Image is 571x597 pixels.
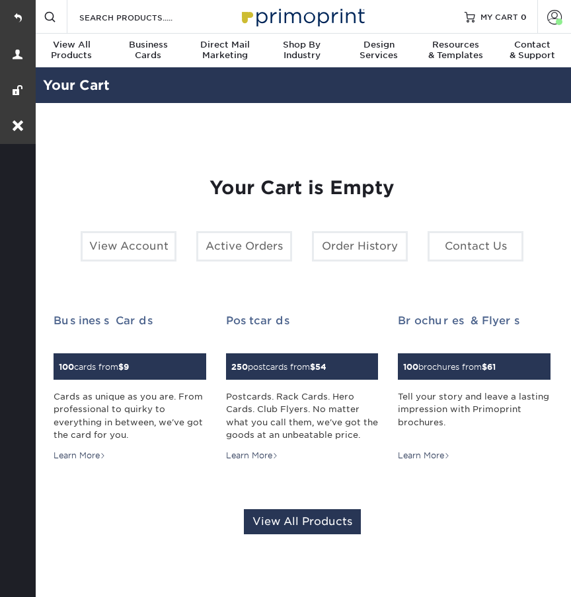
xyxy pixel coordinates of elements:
[78,9,207,25] input: SEARCH PRODUCTS.....
[110,34,186,69] a: BusinessCards
[244,509,361,534] a: View All Products
[187,40,264,61] div: Marketing
[110,40,186,61] div: Cards
[54,177,551,199] h1: Your Cart is Empty
[124,362,129,372] span: 9
[310,362,315,372] span: $
[81,231,176,262] a: View Account
[33,40,110,61] div: Products
[417,40,494,61] div: & Templates
[226,450,278,462] div: Learn More
[231,362,248,372] span: 250
[398,314,551,462] a: Brochures & Flyers 100brochures from$61 Tell your story and leave a lasting impression with Primo...
[54,314,206,462] a: Business Cards 100cards from$9 Cards as unique as you are. From professional to quirky to everyth...
[196,231,292,262] a: Active Orders
[59,362,74,372] span: 100
[417,40,494,50] span: Resources
[43,77,110,93] a: Your Cart
[226,390,379,440] div: Postcards. Rack Cards. Hero Cards. Club Flyers. No matter what you call them, we've got the goods...
[33,34,110,69] a: View AllProducts
[187,40,264,50] span: Direct Mail
[340,40,417,50] span: Design
[315,362,326,372] span: 54
[480,11,518,22] span: MY CART
[340,40,417,61] div: Services
[398,450,450,462] div: Learn More
[264,40,340,61] div: Industry
[494,40,571,50] span: Contact
[494,40,571,61] div: & Support
[187,34,264,69] a: Direct MailMarketing
[417,34,494,69] a: Resources& Templates
[264,40,340,50] span: Shop By
[236,2,368,30] img: Primoprint
[340,34,417,69] a: DesignServices
[54,390,206,440] div: Cards as unique as you are. From professional to quirky to everything in between, we've got the c...
[403,362,496,372] small: brochures from
[482,362,487,372] span: $
[54,314,206,327] h2: Business Cards
[428,231,523,262] a: Contact Us
[118,362,124,372] span: $
[110,40,186,50] span: Business
[398,390,551,440] div: Tell your story and leave a lasting impression with Primoprint brochures.
[226,314,379,462] a: Postcards 250postcards from$54 Postcards. Rack Cards. Hero Cards. Club Flyers. No matter what you...
[312,231,408,262] a: Order History
[521,12,527,21] span: 0
[231,362,326,372] small: postcards from
[398,314,551,327] h2: Brochures & Flyers
[264,34,340,69] a: Shop ByIndustry
[59,362,129,372] small: cards from
[487,362,496,372] span: 61
[226,314,379,327] h2: Postcards
[403,362,418,372] span: 100
[33,40,110,50] span: View All
[494,34,571,69] a: Contact& Support
[54,450,106,462] div: Learn More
